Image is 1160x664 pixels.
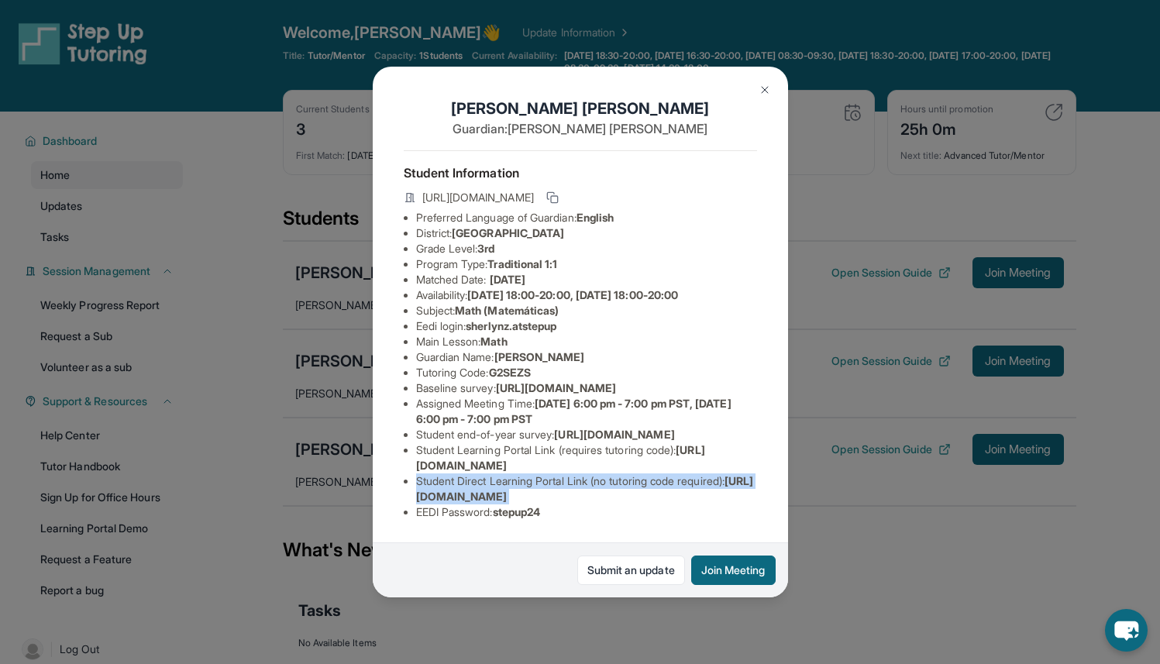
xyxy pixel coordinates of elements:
[404,163,757,182] h4: Student Information
[416,318,757,334] li: Eedi login :
[416,287,757,303] li: Availability:
[759,84,771,96] img: Close Icon
[452,226,564,239] span: [GEOGRAPHIC_DATA]
[467,288,678,301] span: [DATE] 18:00-20:00, [DATE] 18:00-20:00
[416,504,757,520] li: EEDI Password :
[422,190,534,205] span: [URL][DOMAIN_NAME]
[490,273,525,286] span: [DATE]
[494,350,585,363] span: [PERSON_NAME]
[416,225,757,241] li: District:
[480,335,507,348] span: Math
[416,303,757,318] li: Subject :
[543,188,562,207] button: Copy link
[416,334,757,349] li: Main Lesson :
[416,427,757,442] li: Student end-of-year survey :
[554,428,674,441] span: [URL][DOMAIN_NAME]
[1105,609,1148,652] button: chat-button
[416,256,757,272] li: Program Type:
[466,319,556,332] span: sherlynz.atstepup
[477,242,494,255] span: 3rd
[691,556,776,585] button: Join Meeting
[416,272,757,287] li: Matched Date:
[416,396,757,427] li: Assigned Meeting Time :
[404,119,757,138] p: Guardian: [PERSON_NAME] [PERSON_NAME]
[489,366,531,379] span: G2SEZS
[416,473,757,504] li: Student Direct Learning Portal Link (no tutoring code required) :
[416,210,757,225] li: Preferred Language of Guardian:
[493,505,541,518] span: stepup24
[416,241,757,256] li: Grade Level:
[416,397,731,425] span: [DATE] 6:00 pm - 7:00 pm PST, [DATE] 6:00 pm - 7:00 pm PST
[577,211,614,224] span: English
[577,556,685,585] a: Submit an update
[416,442,757,473] li: Student Learning Portal Link (requires tutoring code) :
[416,365,757,380] li: Tutoring Code :
[487,257,557,270] span: Traditional 1:1
[416,380,757,396] li: Baseline survey :
[404,98,757,119] h1: [PERSON_NAME] [PERSON_NAME]
[455,304,559,317] span: Math (Matemáticas)
[496,381,616,394] span: [URL][DOMAIN_NAME]
[416,349,757,365] li: Guardian Name :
